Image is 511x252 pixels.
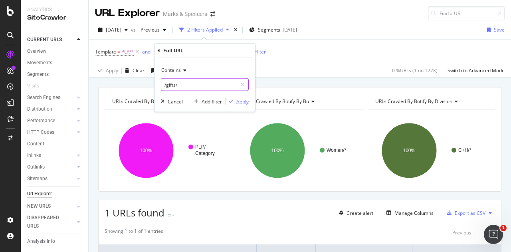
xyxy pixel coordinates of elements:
[27,117,75,125] a: Performance
[27,128,75,137] a: HTTP Codes
[148,64,169,77] button: Save
[105,228,163,237] div: Showing 1 to 1 of 1 entries
[27,117,55,125] div: Performance
[458,147,471,153] text: C+H/*
[161,67,181,73] span: Contains
[403,148,415,153] text: 100%
[336,206,373,219] button: Create alert
[27,151,41,160] div: Inlinks
[27,6,82,13] div: Analytics
[122,64,145,77] button: Clear
[106,26,121,33] span: 2025 Aug. 30th
[158,97,183,105] button: Cancel
[27,13,82,22] div: SiteCrawler
[258,26,280,33] span: Segments
[452,228,471,237] button: Previous
[95,6,160,20] div: URL Explorer
[137,24,169,36] button: Previous
[232,26,239,34] div: times
[27,93,75,102] a: Search Engines
[27,163,75,171] a: Outlinks
[392,67,438,74] div: 0 % URLs ( 1 on 127K )
[191,97,222,105] button: Add filter
[195,151,215,156] text: Category
[448,67,505,74] div: Switch to Advanced Mode
[27,175,48,183] div: Sitemaps
[375,98,452,105] span: URLs Crawled By Botify By division
[142,48,151,55] div: and
[163,10,207,18] div: Marks & Spencers
[246,24,300,36] button: Segments[DATE]
[368,116,493,185] svg: A chart.
[242,95,356,108] h4: URLs Crawled By Botify By bu
[27,190,83,198] a: Url Explorer
[226,97,249,105] button: Apply
[27,237,55,246] div: Analysis Info
[105,116,230,185] svg: A chart.
[172,212,174,218] div: -
[95,24,131,36] button: [DATE]
[202,98,222,105] div: Add filter
[244,98,309,105] span: URLs Crawled By Botify By bu
[137,26,160,33] span: Previous
[27,47,46,56] div: Overview
[484,24,505,36] button: Save
[452,229,471,236] div: Previous
[133,67,145,74] div: Clear
[27,36,62,44] div: CURRENT URLS
[27,190,52,198] div: Url Explorer
[236,116,361,185] svg: A chart.
[105,206,164,219] span: 1 URLs found
[27,59,52,67] div: Movements
[27,202,51,210] div: NEW URLS
[428,6,505,20] input: Find a URL
[154,48,171,55] span: Full URL
[111,95,225,108] h4: URLs Crawled By Botify By template
[27,47,83,56] a: Overview
[236,98,249,105] div: Apply
[27,70,49,79] div: Segments
[455,210,485,216] div: Export as CSV
[106,67,118,74] div: Apply
[176,24,232,36] button: 2 Filters Applied
[327,147,346,153] text: Women/*
[27,151,75,160] a: Inlinks
[210,11,215,17] div: arrow-right-arrow-left
[187,26,223,33] div: 2 Filters Applied
[27,202,75,210] a: NEW URLS
[394,210,434,216] div: Manage Columns
[27,128,54,137] div: HTTP Codes
[95,64,118,77] button: Apply
[500,225,507,231] span: 1
[121,46,134,58] span: PLP/*
[27,214,75,230] a: DISAPPEARED URLS
[484,225,503,244] iframe: Intercom live chat
[27,70,83,79] a: Segments
[140,148,153,153] text: 100%
[27,105,52,113] div: Distribution
[383,208,434,218] button: Manage Columns
[27,93,60,102] div: Search Engines
[117,48,120,55] span: =
[27,59,83,67] a: Movements
[27,82,47,90] a: Visits
[494,26,505,33] div: Save
[27,140,44,148] div: Content
[27,237,83,246] a: Analysis Info
[168,98,183,105] div: Cancel
[27,140,83,148] a: Content
[347,210,373,216] div: Create alert
[374,95,488,108] h4: URLs Crawled By Botify By division
[27,105,75,113] a: Distribution
[271,148,284,153] text: 100%
[27,175,75,183] a: Sitemaps
[168,214,171,216] img: Equal
[112,98,193,105] span: URLs Crawled By Botify By template
[283,26,297,33] div: [DATE]
[195,144,206,150] text: PLP/
[95,48,116,55] span: Template
[27,214,67,230] div: DISAPPEARED URLS
[27,163,45,171] div: Outlinks
[27,82,39,90] div: Visits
